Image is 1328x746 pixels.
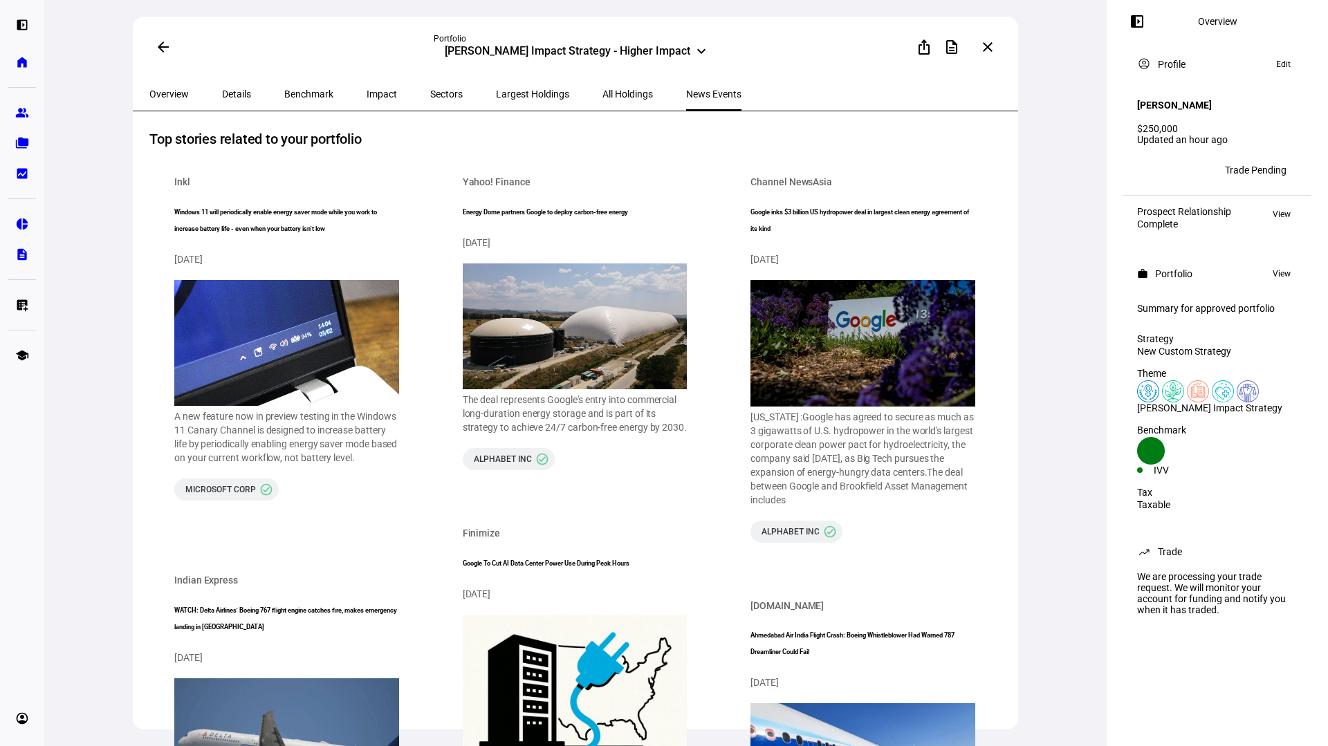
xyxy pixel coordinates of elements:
section: The deal represents Google's entry into commercial long-duration energy storage and is part of it... [463,393,688,434]
eth-mat-symbol: list_alt_add [15,298,29,312]
span: View [1273,206,1291,223]
div: Theme [1137,368,1298,379]
a: bid_landscape [8,160,36,187]
eth-mat-symbol: folder_copy [15,136,29,150]
div: Benchmark [1137,425,1298,436]
span: ALPHABET INC [762,526,820,537]
div: Channel NewsAsia [750,175,832,189]
span: View [1273,265,1291,282]
a: home [8,48,36,76]
div: Tax [1137,487,1298,498]
div: We are processing your trade request. We will monitor your account for funding and notify you whe... [1129,566,1306,621]
eth-mat-symbol: home [15,55,29,69]
div: Overview [1198,16,1237,27]
div: $250,000 [1137,123,1298,134]
a: description [8,241,36,268]
eth-mat-symbol: account_circle [15,711,29,725]
h6: Ahmedabad Air India Flight Crash: Boeing Whistleblower Had Warned 787 Dreamliner Could Fail [750,627,975,660]
eth-panel-overview-card-header: Portfolio [1137,265,1298,282]
span: ALPHABET INC [474,454,532,465]
span: MICROSOFT CORP [185,484,256,495]
button: View [1266,206,1298,223]
span: Overview [149,89,189,99]
section: [US_STATE] :Google has agreed to secure as much as 3 gigawatts of U.S. hydropower in the world's ... [750,410,975,507]
eth-mat-symbol: bid_landscape [15,167,29,180]
div: [PERSON_NAME] Impact Strategy - Higher Impact [445,44,690,61]
eth-mat-symbol: left_panel_open [15,18,29,32]
h6: Energy Dome partners Google to deploy carbon-free energy [463,204,688,221]
span: All Holdings [602,89,653,99]
button: Edit [1269,56,1298,73]
div: [DATE] [463,587,688,601]
div: Updated an hour ago [1137,134,1298,145]
eth-mat-symbol: group [15,106,29,120]
div: Complete [1137,218,1231,230]
span: News Events [686,89,741,99]
div: Finimize [463,526,500,540]
a: pie_chart [8,210,36,238]
mat-icon: description [943,39,960,55]
span: +4 [1164,165,1174,175]
eth-mat-symbol: description [15,248,29,261]
span: Largest Holdings [496,89,569,99]
div: Trade [1158,546,1182,557]
button: View [1266,265,1298,282]
h6: Google To Cut AI Data Center Power Use During Peak Hours [463,555,688,572]
span: Top stories related to your portfolio [149,128,362,150]
div: Yahoo! Finance [463,175,531,189]
div: Portfolio [434,33,717,44]
mat-icon: work [1137,268,1148,279]
mat-icon: account_circle [1137,57,1151,71]
img: climateChange.colored.svg [1162,380,1184,402]
section: A new feature now in preview testing in the Windows 11 Canary Channel is designed to increase bat... [174,409,399,465]
eth-panel-overview-card-header: Profile [1137,56,1298,73]
img: womensRights.colored.svg [1137,380,1159,402]
h4: [PERSON_NAME] [1137,100,1212,111]
mat-icon: check_circle [259,483,273,496]
div: Indian Express [174,573,238,587]
img: education.colored.svg [1187,380,1209,402]
mat-icon: close [979,39,996,55]
mat-icon: trending_up [1137,545,1151,559]
div: [DATE] [750,675,975,689]
div: Summary for approved portfolio [1137,303,1298,314]
eth-mat-symbol: pie_chart [15,217,29,231]
div: Taxable [1137,499,1298,510]
mat-icon: left_panel_open [1129,13,1145,30]
span: Edit [1276,56,1291,73]
div: Prospect Relationship [1137,206,1231,217]
mat-icon: check_circle [823,525,837,539]
div: [DATE] [463,236,688,250]
eth-panel-overview-card-header: Trade [1137,543,1298,560]
img: democracy.colored.svg [1237,380,1259,402]
mat-icon: check_circle [535,452,549,466]
span: Benchmark [284,89,333,99]
h6: Google inks $3 billion US hydropower deal in largest clean energy agreement of its kind [750,204,975,237]
mat-icon: keyboard_arrow_down [693,43,710,59]
h6: Windows 11 will periodically enable energy saver mode while you work to increase battery life - e... [174,204,399,237]
span: Impact [367,89,397,99]
mat-icon: ios_share [916,39,932,55]
img: 79dyCpaPEGrfb5QG5VbaoW-1280-80.jpg [174,280,399,407]
a: folder_copy [8,129,36,157]
div: New Custom Strategy [1137,346,1298,357]
div: Profile [1158,59,1186,70]
span: Details [222,89,251,99]
div: Strategy [1137,333,1298,344]
a: group [8,99,36,127]
span: Sectors [430,89,463,99]
h6: WATCH: Delta Airlines' Boeing 767 flight engine catches fire, makes emergency landing in [GEOGRAP... [174,602,399,635]
div: IVV [1154,465,1217,476]
div: [DATE] [174,651,399,664]
div: Inkl [174,175,190,189]
div: Portfolio [1155,268,1192,279]
div: [DATE] [750,252,975,266]
div: [DOMAIN_NAME] [750,599,824,613]
mat-icon: arrow_back [155,39,172,55]
div: [PERSON_NAME] Impact Strategy [1137,402,1298,413]
img: 78d548e888d6b1dc4305a9e638a6fc7d [463,263,688,390]
img: 2025-07-15t172217z_2_lynxmpel6e0e1_rtroptp_3_eu-alphabet-antitrust.jpg [750,280,975,407]
img: healthWellness.colored.svg [1212,380,1234,402]
div: Trade Pending [1225,165,1286,176]
span: KB [1143,165,1154,175]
